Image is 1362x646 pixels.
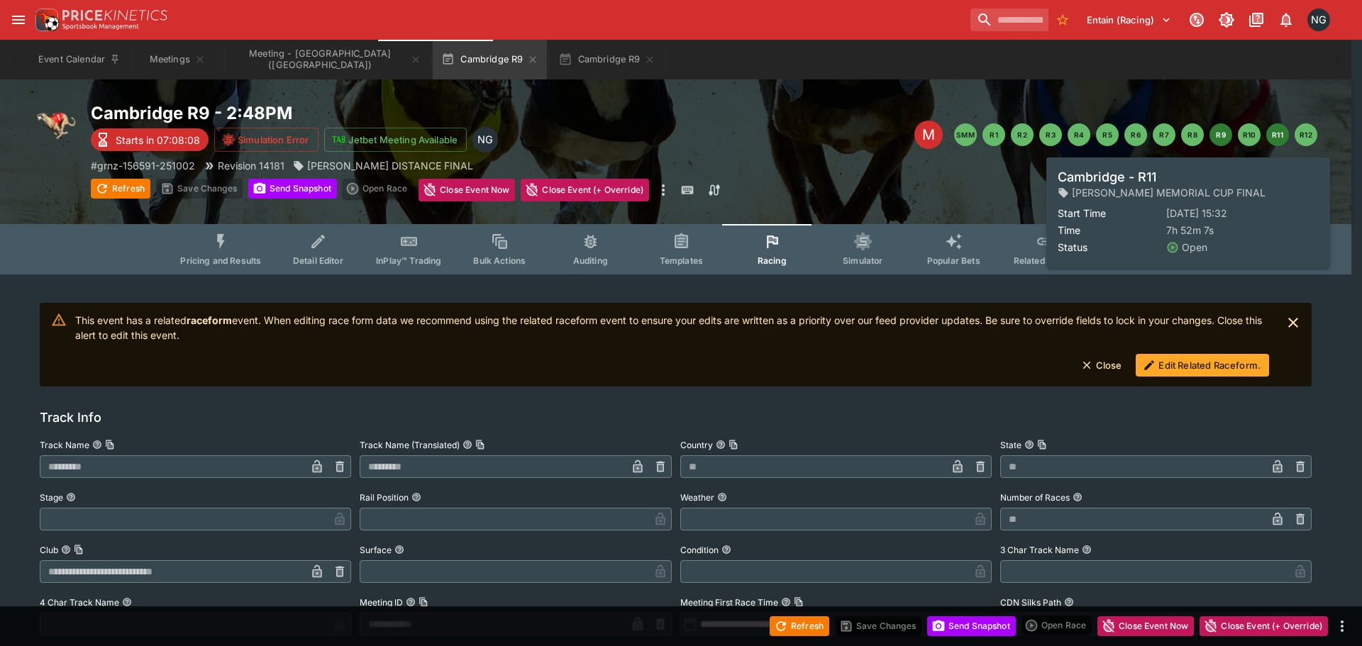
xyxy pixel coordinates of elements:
button: Copy To Clipboard [475,440,485,450]
button: Close Event Now [1097,616,1194,636]
span: Racing [758,255,787,266]
button: Documentation [1244,7,1269,33]
span: Auditing [573,255,608,266]
button: No Bookmarks [1051,9,1074,31]
button: Close [1073,354,1131,377]
p: [PERSON_NAME] DISTANCE FINAL [307,158,473,173]
p: Condition [680,544,719,556]
img: PriceKinetics [62,10,167,21]
button: Connected to PK [1184,7,1209,33]
p: 3 Char Track Name [1000,544,1079,556]
button: Jetbet Meeting Available [324,128,467,152]
strong: raceform [187,314,232,326]
button: open drawer [6,7,31,33]
button: Copy To Clipboard [419,597,428,607]
p: Meeting First Race Time [680,596,778,608]
div: Event type filters [169,224,1182,274]
p: Meeting ID [360,596,403,608]
p: Country [680,439,713,451]
button: Copy To Clipboard [74,545,84,555]
p: 4 Char Track Name [40,596,119,608]
span: Simulator [843,255,882,266]
h5: Track Info [40,409,101,425]
button: Cambridge R9 [550,40,664,79]
button: close [1280,310,1306,335]
button: R6 [1124,123,1147,146]
button: R3 [1039,123,1062,146]
button: Cambridge R9 [433,40,547,79]
span: Templates [660,255,703,266]
span: Related Events [1014,255,1075,266]
button: Simulation Error [214,128,319,152]
div: Edit Meeting [914,121,943,149]
p: Starts in 07:08:08 [116,133,200,147]
h2: Copy To Clipboard [91,102,704,124]
button: Select Tenant [1078,9,1180,31]
button: R2 [1011,123,1034,146]
span: Bulk Actions [473,255,526,266]
button: more [1334,618,1351,635]
button: R1 [982,123,1005,146]
div: Nick Goss [1307,9,1330,31]
p: Club [40,544,58,556]
img: PriceKinetics Logo [31,6,60,34]
p: Auto-Save [1266,183,1311,198]
p: Track Name (Translated) [360,439,460,451]
p: CDN Silks Path [1000,596,1061,608]
button: Toggle light/dark mode [1214,7,1239,33]
p: Stage [40,491,63,503]
p: Weather [680,491,714,503]
button: Meeting - Cambridge (NZ) [226,40,430,79]
p: Track Name [40,439,89,451]
button: Meetings [132,40,223,79]
button: Copy To Clipboard [794,597,804,607]
img: greyhound_racing.png [34,102,79,147]
p: Copy To Clipboard [91,158,195,173]
button: R4 [1068,123,1090,146]
div: SHANDELL DISTANCE FINAL [293,158,473,173]
button: Close Event (+ Override) [521,179,649,201]
div: split button [1021,616,1092,635]
button: R10 [1238,123,1261,146]
button: Send Snapshot [248,179,337,199]
div: split button [343,179,413,199]
p: Rail Position [360,491,409,503]
button: Edit Related Raceform. [1136,354,1269,377]
input: search [970,9,1048,31]
button: Close Event Now [419,179,515,201]
button: R11 [1266,123,1289,146]
button: R12 [1295,123,1317,146]
span: InPlay™ Trading [376,255,441,266]
p: Surface [360,544,392,556]
img: Sportsbook Management [62,23,139,30]
button: Refresh [91,179,150,199]
button: Event Calendar [30,40,129,79]
p: Override [1200,183,1236,198]
button: Copy To Clipboard [105,440,115,450]
p: Number of Races [1000,491,1070,503]
p: State [1000,439,1021,451]
p: Revision 14181 [218,158,284,173]
button: Refresh [770,616,829,636]
button: Send Snapshot [927,616,1016,636]
button: Copy To Clipboard [729,440,738,450]
span: Pricing and Results [180,255,261,266]
button: more [655,179,672,201]
nav: pagination navigation [954,123,1317,146]
p: Overtype [1133,183,1171,198]
div: This event has a related event. When editing race form data we recommend using the related racefo... [75,307,1269,382]
button: Nick Goss [1303,4,1334,35]
span: Popular Bets [927,255,980,266]
button: R5 [1096,123,1119,146]
span: Detail Editor [293,255,343,266]
button: R7 [1153,123,1175,146]
div: Start From [1109,179,1317,201]
div: Nick Goss [472,127,498,152]
button: Close Event (+ Override) [1200,616,1328,636]
span: System Controls [1101,255,1170,266]
button: R9 [1209,123,1232,146]
button: SMM [954,123,977,146]
img: jetbet-logo.svg [332,133,346,147]
button: Notifications [1273,7,1299,33]
button: R8 [1181,123,1204,146]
